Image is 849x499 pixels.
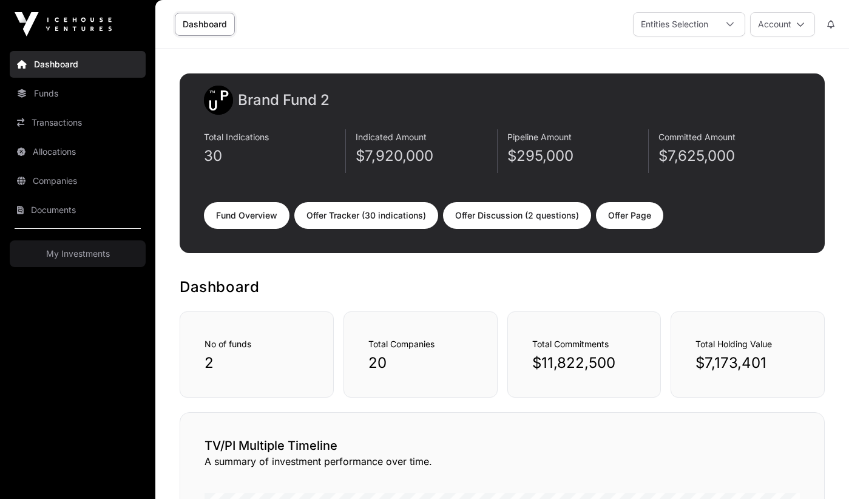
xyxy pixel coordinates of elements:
[507,132,572,142] span: Pipeline Amount
[10,80,146,107] a: Funds
[634,13,715,36] div: Entities Selection
[175,13,235,36] a: Dashboard
[238,90,330,110] h2: Brand Fund 2
[658,132,736,142] span: Committed Amount
[356,132,427,142] span: Indicated Amount
[294,202,438,229] a: Offer Tracker (30 indications)
[750,12,815,36] button: Account
[205,353,309,373] p: 2
[205,437,800,454] h2: TV/PI Multiple Timeline
[180,277,825,297] h1: Dashboard
[205,339,251,349] span: No of funds
[204,202,289,229] a: Fund Overview
[368,339,435,349] span: Total Companies
[204,146,345,166] p: 30
[596,202,663,229] a: Offer Page
[356,146,497,166] p: $7,920,000
[204,86,233,115] img: Screenshot-2025-09-07-at-10.29.31%E2%80%AFAM.png
[695,339,772,349] span: Total Holding Value
[205,454,800,469] p: A summary of investment performance over time.
[10,51,146,78] a: Dashboard
[10,109,146,136] a: Transactions
[532,339,609,349] span: Total Commitments
[10,138,146,165] a: Allocations
[532,353,637,373] p: $11,822,500
[15,12,112,36] img: Icehouse Ventures Logo
[443,202,591,229] a: Offer Discussion (2 questions)
[368,353,473,373] p: 20
[204,132,269,142] span: Total Indications
[658,146,800,166] p: $7,625,000
[10,197,146,223] a: Documents
[507,146,649,166] p: $295,000
[695,353,800,373] p: $7,173,401
[10,168,146,194] a: Companies
[10,240,146,267] a: My Investments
